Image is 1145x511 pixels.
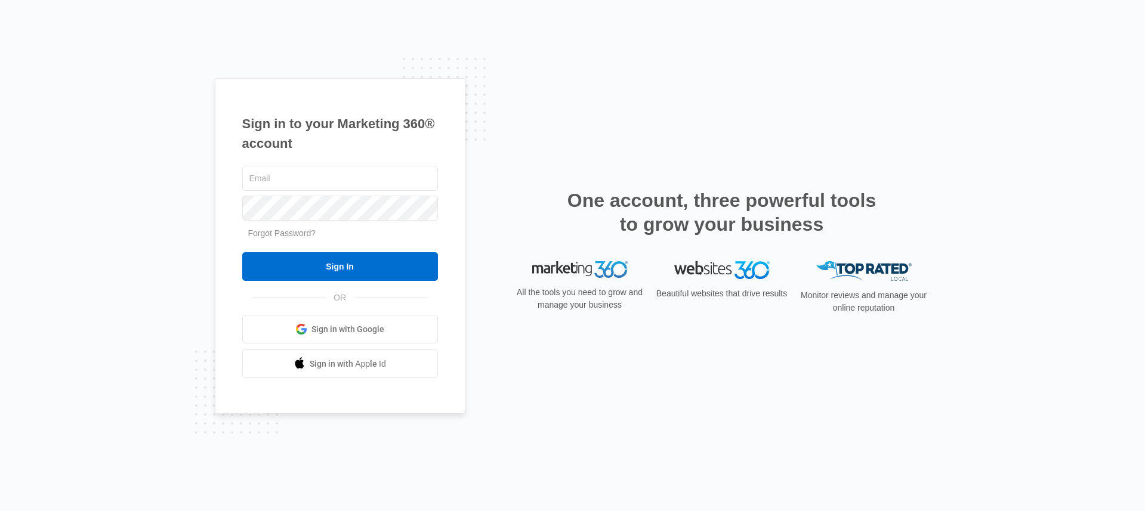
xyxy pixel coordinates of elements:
[242,315,438,343] a: Sign in with Google
[242,114,438,153] h1: Sign in to your Marketing 360® account
[513,286,647,311] p: All the tools you need to grow and manage your business
[242,166,438,191] input: Email
[674,261,770,278] img: Websites 360
[325,292,354,304] span: OR
[655,287,789,300] p: Beautiful websites that drive results
[310,358,386,370] span: Sign in with Apple Id
[816,261,912,281] img: Top Rated Local
[242,252,438,281] input: Sign In
[242,349,438,378] a: Sign in with Apple Id
[564,188,880,236] h2: One account, three powerful tools to grow your business
[797,289,931,314] p: Monitor reviews and manage your online reputation
[532,261,628,278] img: Marketing 360
[311,323,384,336] span: Sign in with Google
[248,228,316,238] a: Forgot Password?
